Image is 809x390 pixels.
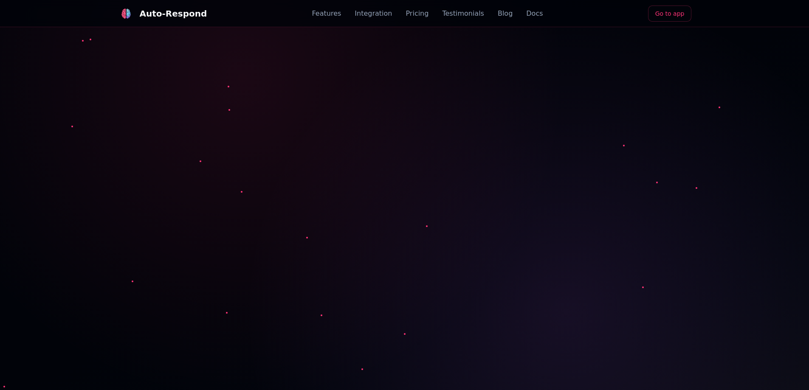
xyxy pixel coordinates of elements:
img: logo.svg [121,8,131,19]
a: Pricing [406,8,428,19]
a: Go to app [648,6,692,22]
a: Features [312,8,341,19]
a: Docs [526,8,543,19]
div: Auto-Respond [140,8,207,20]
a: Integration [355,8,392,19]
a: Blog [498,8,513,19]
a: Testimonials [442,8,484,19]
a: Auto-Respond [118,5,207,22]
